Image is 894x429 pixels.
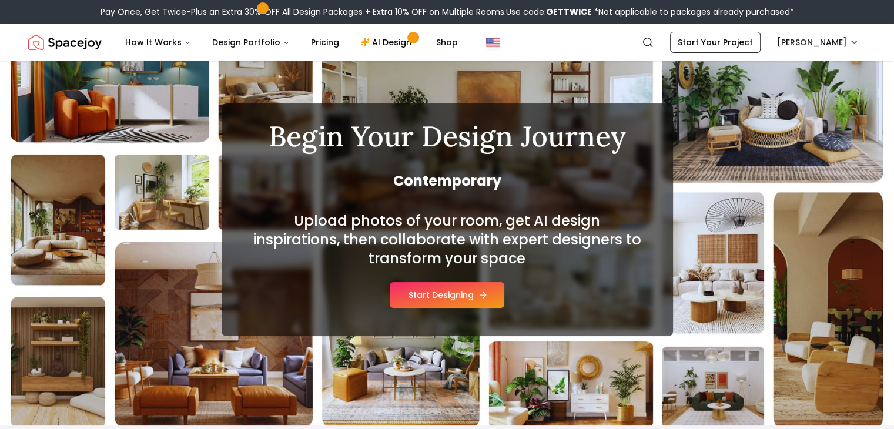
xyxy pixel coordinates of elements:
h1: Begin Your Design Journey [250,122,645,150]
span: Use code: [506,6,592,18]
span: Contemporary [250,172,645,190]
div: Pay Once, Get Twice-Plus an Extra 30% OFF All Design Packages + Extra 10% OFF on Multiple Rooms. [101,6,794,18]
a: Spacejoy [28,31,102,54]
a: Start Your Project [670,32,761,53]
a: Shop [427,31,467,54]
a: Pricing [302,31,349,54]
nav: Main [116,31,467,54]
button: Design Portfolio [203,31,299,54]
button: How It Works [116,31,200,54]
nav: Global [28,24,866,61]
a: AI Design [351,31,424,54]
h2: Upload photos of your room, get AI design inspirations, then collaborate with expert designers to... [250,212,645,268]
img: United States [486,35,500,49]
button: Start Designing [390,282,504,308]
span: *Not applicable to packages already purchased* [592,6,794,18]
button: [PERSON_NAME] [770,32,866,53]
img: Spacejoy Logo [28,31,102,54]
b: GETTWICE [546,6,592,18]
